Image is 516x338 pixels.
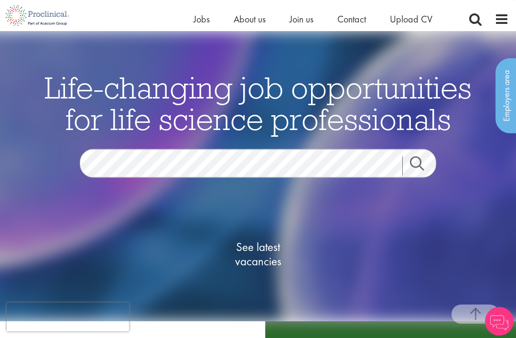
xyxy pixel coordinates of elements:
img: Chatbot [485,307,514,336]
a: Job search submit button [402,156,443,175]
a: Upload CV [390,13,432,25]
iframe: reCAPTCHA [7,303,129,331]
a: See latestvacancies [210,201,306,306]
a: About us [234,13,266,25]
span: See latest vacancies [210,240,306,268]
a: Contact [337,13,366,25]
a: Jobs [193,13,210,25]
span: Life-changing job opportunities for life science professionals [44,68,472,138]
a: Join us [290,13,313,25]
